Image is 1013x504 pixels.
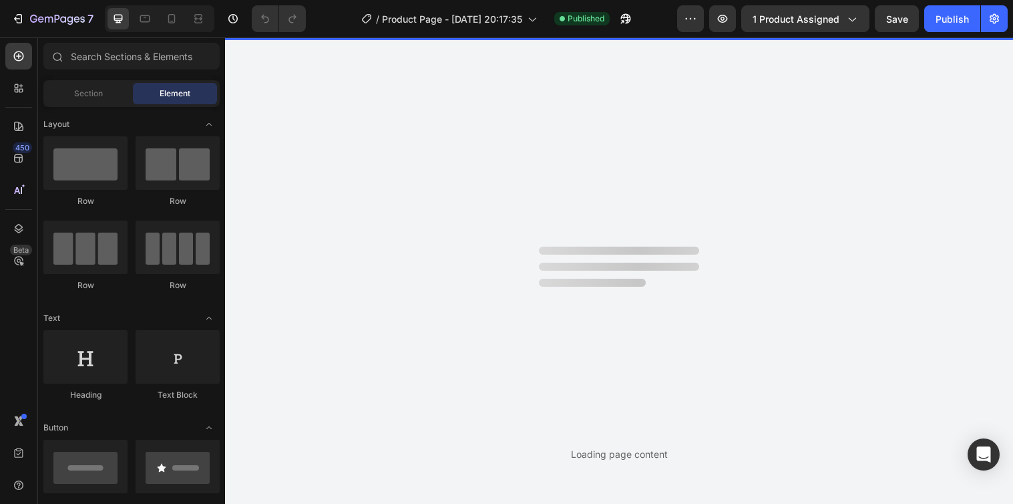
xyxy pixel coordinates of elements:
[886,13,908,25] span: Save
[198,307,220,329] span: Toggle open
[136,279,220,291] div: Row
[43,118,69,130] span: Layout
[43,389,128,401] div: Heading
[5,5,99,32] button: 7
[382,12,522,26] span: Product Page - [DATE] 20:17:35
[10,245,32,255] div: Beta
[160,88,190,100] span: Element
[74,88,103,100] span: Section
[13,142,32,153] div: 450
[376,12,379,26] span: /
[43,195,128,207] div: Row
[875,5,919,32] button: Save
[198,114,220,135] span: Toggle open
[252,5,306,32] div: Undo/Redo
[43,43,220,70] input: Search Sections & Elements
[43,279,128,291] div: Row
[968,438,1000,471] div: Open Intercom Messenger
[753,12,839,26] span: 1 product assigned
[741,5,869,32] button: 1 product assigned
[924,5,980,32] button: Publish
[43,422,68,434] span: Button
[87,11,93,27] p: 7
[568,13,604,25] span: Published
[136,195,220,207] div: Row
[571,447,668,461] div: Loading page content
[198,417,220,438] span: Toggle open
[136,389,220,401] div: Text Block
[936,12,969,26] div: Publish
[43,312,60,324] span: Text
